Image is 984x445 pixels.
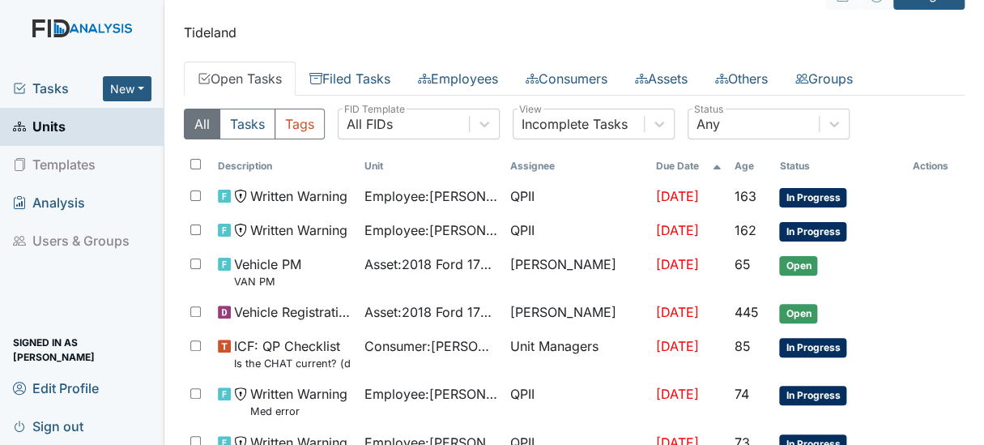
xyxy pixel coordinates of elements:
th: Actions [906,152,965,180]
td: [PERSON_NAME] [504,296,650,330]
button: New [103,76,151,101]
th: Toggle SortBy [650,152,728,180]
span: [DATE] [656,304,699,320]
span: In Progress [779,338,846,357]
th: Assignee [504,152,650,180]
p: Tideland [184,23,965,42]
a: Employees [404,62,512,96]
span: 74 [735,386,749,402]
a: Tasks [13,79,103,98]
span: Consumer : [PERSON_NAME] [364,336,496,356]
a: Assets [621,62,701,96]
button: Tags [275,109,325,139]
small: VAN PM [234,274,301,289]
td: QPII [504,180,650,214]
span: Written Warning Med error [250,384,347,419]
span: 163 [735,188,756,204]
a: Consumers [512,62,621,96]
button: All [184,109,220,139]
span: ICF: QP Checklist Is the CHAT current? (document the date in the comment section) [234,336,351,371]
span: Asset : 2018 Ford 17643 [364,302,496,322]
span: [DATE] [656,222,699,238]
div: Any [696,114,720,134]
div: All FIDs [347,114,393,134]
span: Written Warning [250,186,347,206]
span: Open [779,304,817,323]
span: [DATE] [656,338,699,354]
span: Open [779,256,817,276]
button: Tasks [219,109,275,139]
span: Sign out [13,413,83,439]
small: Is the CHAT current? (document the date in the comment section) [234,356,351,371]
span: 65 [735,256,751,272]
span: Vehicle Registration [234,302,351,322]
span: Edit Profile [13,375,99,400]
span: 162 [735,222,756,238]
span: In Progress [779,188,846,208]
span: [DATE] [656,386,699,402]
td: QPII [504,378,650,426]
input: Toggle All Rows Selected [190,159,201,169]
th: Toggle SortBy [773,152,906,180]
span: Employee : [PERSON_NAME] [364,384,496,404]
span: Analysis [13,190,85,216]
div: Type filter [184,109,325,139]
a: Open Tasks [184,62,296,96]
span: In Progress [779,386,846,405]
th: Toggle SortBy [211,152,357,180]
span: Units [13,114,66,139]
div: Incomplete Tasks [522,114,628,134]
td: QPII [504,214,650,248]
span: [DATE] [656,256,699,272]
span: Written Warning [250,220,347,240]
span: 85 [735,338,751,354]
span: Employee : [PERSON_NAME] [364,186,496,206]
span: Vehicle PM VAN PM [234,255,301,289]
span: Signed in as [PERSON_NAME] [13,337,151,362]
span: Asset : 2018 Ford 17643 [364,255,496,274]
a: Filed Tasks [296,62,404,96]
span: 445 [735,304,759,320]
a: Groups [782,62,867,96]
span: [DATE] [656,188,699,204]
td: [PERSON_NAME] [504,248,650,296]
th: Toggle SortBy [357,152,503,180]
a: Others [701,62,782,96]
span: Employee : [PERSON_NAME] [364,220,496,240]
th: Toggle SortBy [728,152,773,180]
small: Med error [250,404,347,419]
td: Unit Managers [504,330,650,378]
span: In Progress [779,222,846,242]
